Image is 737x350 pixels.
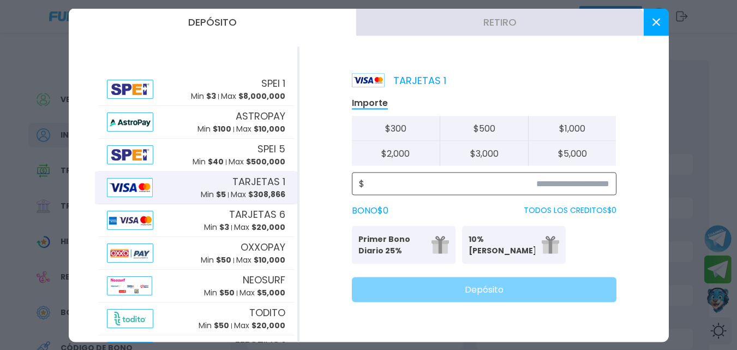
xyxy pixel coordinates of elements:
[107,276,152,295] img: Alipay
[216,254,231,265] span: $ 50
[219,287,235,298] span: $ 50
[191,91,216,102] p: Min
[356,8,644,35] button: Retiro
[234,222,285,233] p: Max
[257,287,285,298] span: $ 5,000
[95,138,297,171] button: AlipaySPEI 5Min $40Max $500,000
[236,109,285,123] span: ASTROPAY
[241,240,285,254] span: OXXOPAY
[254,254,285,265] span: $ 10,000
[352,277,616,302] button: Depósito
[352,141,440,165] button: $2,000
[352,97,388,109] p: Importe
[440,141,528,165] button: $3,000
[229,156,285,168] p: Max
[199,320,229,331] p: Min
[352,204,388,217] label: BONO $ 0
[257,141,285,156] span: SPEI 5
[95,236,297,269] button: AlipayOXXOPAYMin $50Max $10,000
[229,207,285,222] span: TARJETAS 6
[107,210,154,229] img: Alipay
[95,302,297,335] button: AlipayTODITOMin $50Max $20,000
[204,287,235,299] p: Min
[254,123,285,134] span: $ 10,000
[352,116,440,141] button: $300
[95,105,297,138] button: AlipayASTROPAYMin $100Max $10,000
[107,79,154,98] img: Alipay
[251,320,285,331] span: $ 20,000
[248,189,285,200] span: $ 308,866
[469,233,535,256] p: 10% [PERSON_NAME]
[249,305,285,320] span: TODITO
[107,309,154,328] img: Alipay
[107,177,153,197] img: Alipay
[528,116,616,141] button: $1,000
[524,205,616,216] p: TODOS LOS CREDITOS $ 0
[542,236,559,253] img: gift
[214,320,229,331] span: $ 50
[352,73,385,87] img: Platform Logo
[95,269,297,302] button: AlipayNEOSURFMin $50Max $5,000
[236,123,285,135] p: Max
[246,156,285,167] span: $ 500,000
[359,177,364,190] span: $
[462,226,566,264] button: 10% [PERSON_NAME]
[219,222,229,233] span: $ 3
[69,8,356,35] button: Depósito
[440,116,528,141] button: $500
[95,204,297,236] button: AlipayTARJETAS 6Min $3Max $20,000
[107,243,154,262] img: Alipay
[201,189,226,200] p: Min
[216,189,226,200] span: $ 5
[239,287,285,299] p: Max
[261,76,285,91] span: SPEI 1
[107,145,154,164] img: Alipay
[432,236,449,253] img: gift
[251,222,285,233] span: $ 20,000
[234,320,285,331] p: Max
[221,91,285,102] p: Max
[352,226,456,264] button: Primer Bono Diario 25%
[197,123,231,135] p: Min
[232,174,285,189] span: TARJETAS 1
[213,123,231,134] span: $ 100
[236,254,285,266] p: Max
[204,222,229,233] p: Min
[107,112,154,131] img: Alipay
[193,156,224,168] p: Min
[231,189,285,200] p: Max
[206,91,216,102] span: $ 3
[201,254,231,266] p: Min
[238,91,285,102] span: $ 8,000,000
[352,73,446,87] p: TARJETAS 1
[528,141,616,165] button: $5,000
[358,233,425,256] p: Primer Bono Diario 25%
[95,73,297,105] button: AlipaySPEI 1Min $3Max $8,000,000
[95,171,297,204] button: AlipayTARJETAS 1Min $5Max $308,866
[208,156,224,167] span: $ 40
[243,272,285,287] span: NEOSURF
